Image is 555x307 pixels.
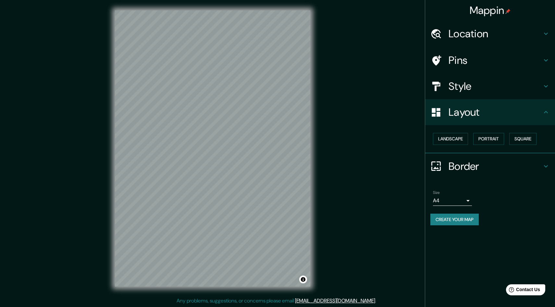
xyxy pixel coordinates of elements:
label: Size [433,190,440,195]
div: Layout [425,99,555,125]
h4: Pins [449,54,542,67]
a: [EMAIL_ADDRESS][DOMAIN_NAME] [295,297,375,304]
div: A4 [433,195,472,206]
iframe: Help widget launcher [497,282,548,300]
button: Landscape [433,133,468,145]
div: Location [425,21,555,47]
p: Any problems, suggestions, or concerns please email . [177,297,376,305]
h4: Layout [449,106,542,119]
div: . [376,297,377,305]
div: Pins [425,47,555,73]
div: Style [425,73,555,99]
div: . [377,297,378,305]
button: Portrait [473,133,504,145]
canvas: Map [115,10,310,287]
h4: Border [449,160,542,173]
button: Create your map [430,214,479,226]
div: Border [425,153,555,179]
button: Toggle attribution [299,276,307,283]
h4: Style [449,80,542,93]
h4: Mappin [470,4,511,17]
h4: Location [449,27,542,40]
button: Square [509,133,536,145]
img: pin-icon.png [505,9,511,14]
